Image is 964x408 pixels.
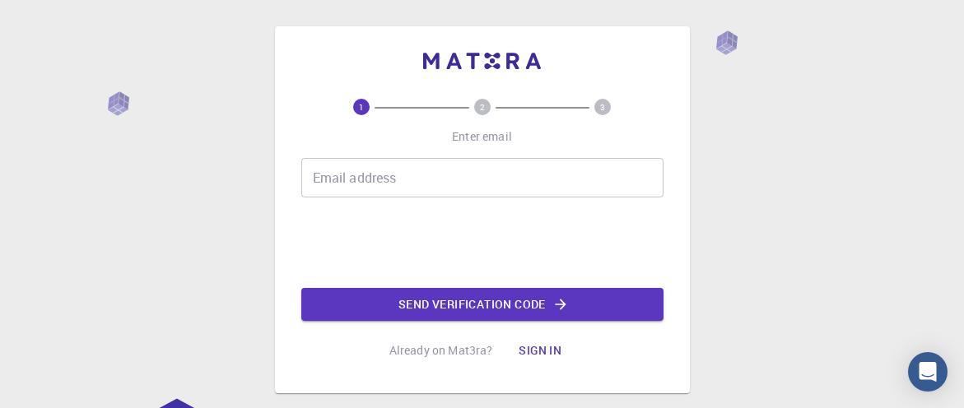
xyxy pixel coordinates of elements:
text: 2 [480,101,485,113]
p: Enter email [452,128,512,145]
text: 1 [359,101,364,113]
p: Already on Mat3ra? [389,342,493,359]
text: 3 [600,101,605,113]
button: Send verification code [301,288,664,321]
div: Open Intercom Messenger [908,352,948,392]
iframe: reCAPTCHA [357,211,608,275]
button: Sign in [505,334,575,367]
